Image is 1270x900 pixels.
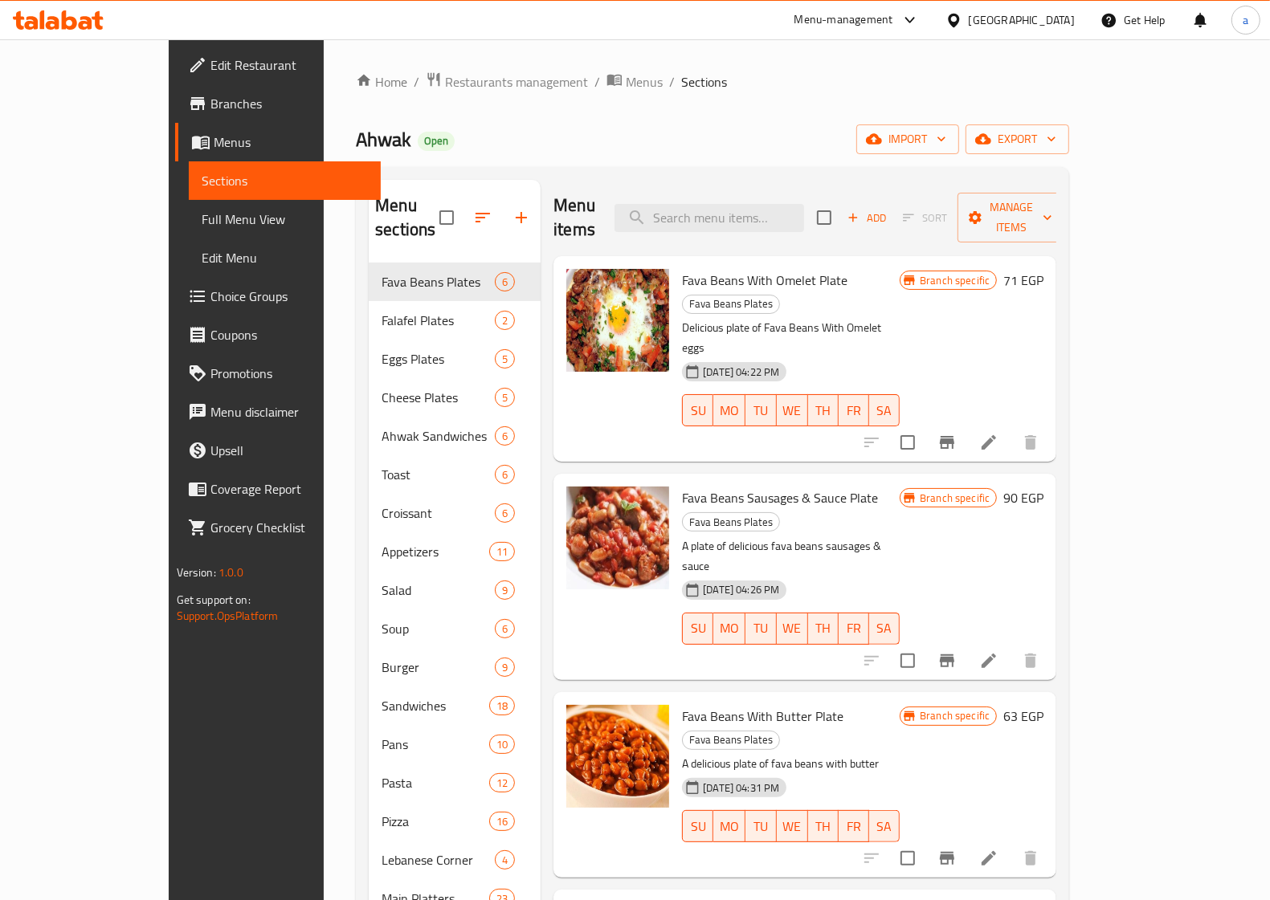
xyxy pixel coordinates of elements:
span: Version: [177,562,216,583]
span: [DATE] 04:31 PM [696,780,786,796]
button: FR [839,613,869,645]
span: Grocery Checklist [210,518,368,537]
span: Sections [681,72,727,92]
span: TH [815,815,832,838]
button: WE [777,613,808,645]
div: Fava Beans Plates [682,731,780,750]
img: Fava Beans With Omelet Plate [566,269,669,372]
button: delete [1011,423,1050,462]
button: SA [869,613,900,645]
p: Delicious plate of Fava Beans With Omelet eggs [682,318,900,358]
p: A plate of delicious fava beans sausages & sauce [682,536,900,576]
span: Select section [807,201,841,234]
span: 16 [490,814,514,829]
button: FR [839,394,869,426]
span: 9 [496,583,514,598]
span: FR [845,617,863,640]
span: Choice Groups [210,287,368,306]
h2: Menu sections [375,193,439,242]
span: Appetizers [382,542,489,561]
span: Fava Beans Sausages & Sauce Plate [682,486,878,510]
button: Branch-specific-item [928,423,966,462]
span: Restaurants management [445,72,588,92]
span: Salad [382,580,495,600]
h6: 90 EGP [1003,487,1043,509]
h6: 63 EGP [1003,705,1043,727]
span: TH [815,399,832,422]
span: Upsell [210,441,368,460]
p: A delicious plate of fava beans with butter [682,754,900,774]
span: MO [720,617,739,640]
div: items [489,542,515,561]
button: MO [713,613,745,645]
span: Sandwiches [382,696,489,715]
span: Fava Beans With Butter Plate [682,704,843,728]
span: Burger [382,658,495,677]
div: Fava Beans Plates [682,512,780,531]
span: WE [783,815,802,838]
a: Upsell [175,431,381,470]
span: 5 [496,390,514,405]
span: 6 [496,429,514,444]
a: Choice Groups [175,277,381,316]
span: 12 [490,776,514,791]
a: Promotions [175,354,381,393]
a: Support.OpsPlatform [177,605,279,626]
span: Edit Menu [202,248,368,267]
li: / [669,72,675,92]
span: Fava Beans Plates [382,272,495,291]
span: Select section first [892,206,958,230]
span: Menus [214,132,368,152]
a: Edit menu item [979,651,998,670]
div: Ahwak Sandwiches [382,426,495,446]
span: 5 [496,352,514,367]
span: 6 [496,621,514,637]
button: WE [777,810,808,842]
span: SU [689,399,707,422]
button: delete [1011,839,1050,878]
span: 6 [496,506,514,521]
span: Coupons [210,325,368,344]
a: Edit Restaurant [175,46,381,84]
span: FR [845,815,863,838]
div: items [495,503,515,523]
span: Sections [202,171,368,190]
div: Pizza16 [369,802,541,841]
span: Falafel Plates [382,311,495,330]
button: Branch-specific-item [928,641,966,680]
div: Lebanese Corner4 [369,841,541,879]
div: Pasta12 [369,764,541,802]
input: search [615,204,804,232]
span: Coverage Report [210,479,368,499]
span: 1.0.0 [218,562,243,583]
span: Croissant [382,503,495,523]
button: TH [808,810,839,842]
button: TU [745,810,776,842]
div: Salad9 [369,571,541,609]
span: Pasta [382,773,489,792]
span: Menus [626,72,663,92]
div: [GEOGRAPHIC_DATA] [969,11,1075,29]
div: items [489,696,515,715]
a: Grocery Checklist [175,508,381,547]
span: MO [720,815,739,838]
span: Pans [382,735,489,754]
div: Falafel Plates2 [369,301,541,340]
div: Ahwak Sandwiches6 [369,417,541,455]
span: Pizza [382,812,489,831]
div: items [495,349,515,369]
span: SA [876,617,893,640]
span: Soup [382,619,495,638]
span: Full Menu View [202,210,368,229]
span: SU [689,617,707,640]
span: 2 [496,313,514,328]
a: Branches [175,84,381,123]
div: items [495,272,515,291]
div: Appetizers11 [369,532,541,571]
button: SA [869,810,900,842]
span: Manage items [970,198,1052,238]
h2: Menu items [553,193,595,242]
